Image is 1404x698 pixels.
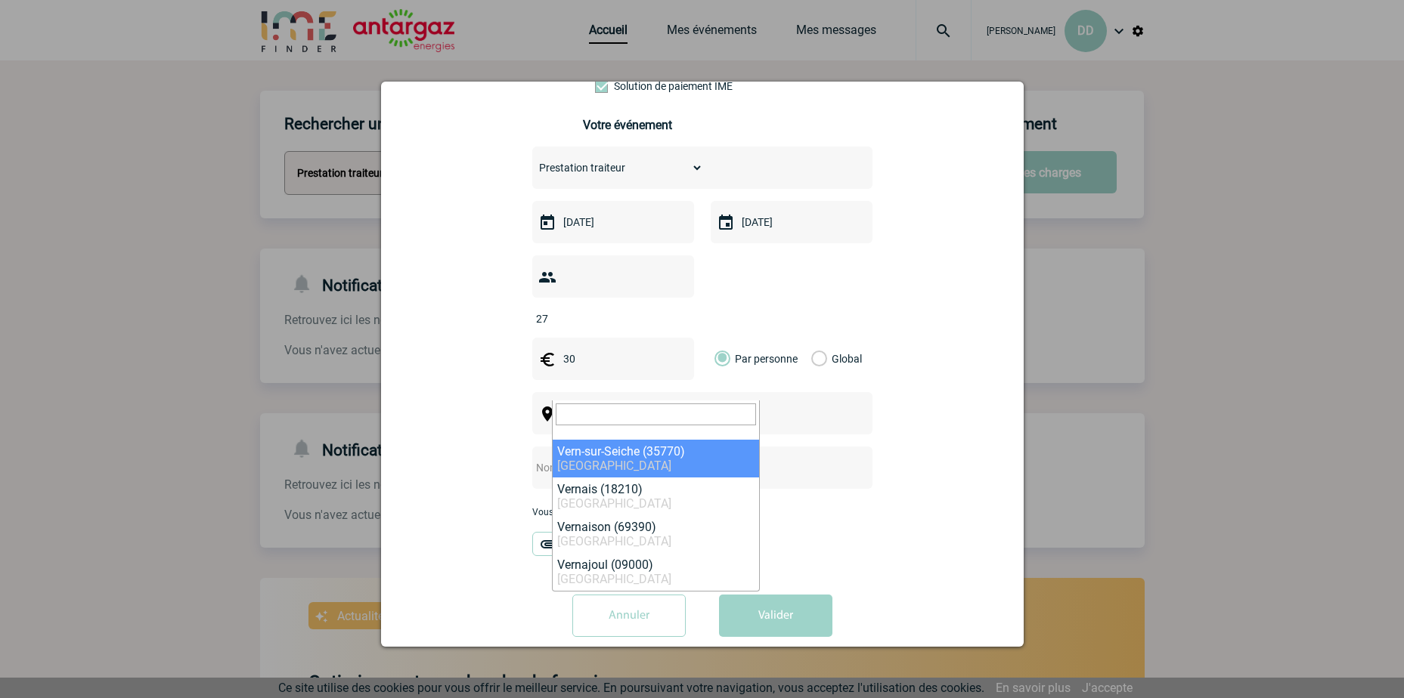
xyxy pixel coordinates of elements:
[532,309,674,329] input: Nombre de participants
[553,440,759,477] li: Vern-sur-Seiche (35770)
[738,212,842,232] input: Date de fin
[553,477,759,515] li: Vernais (18210)
[595,80,662,92] label: Conformité aux process achat client, Prise en charge de la facturation, Mutualisation de plusieur...
[811,338,821,380] label: Global
[559,349,664,369] input: Budget HT
[572,595,686,637] input: Annuler
[719,595,832,637] button: Valider
[559,212,664,232] input: Date de début
[532,458,832,477] input: Nom de l'événement
[583,118,821,132] h3: Votre événement
[532,507,872,517] p: Vous pouvez ajouter une pièce jointe à votre demande
[557,496,671,511] span: [GEOGRAPHIC_DATA]
[557,534,671,548] span: [GEOGRAPHIC_DATA]
[714,338,731,380] label: Par personne
[553,515,759,553] li: Vernaison (69390)
[553,553,759,591] li: Vernajoul (09000)
[557,572,671,586] span: [GEOGRAPHIC_DATA]
[557,459,671,473] span: [GEOGRAPHIC_DATA]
